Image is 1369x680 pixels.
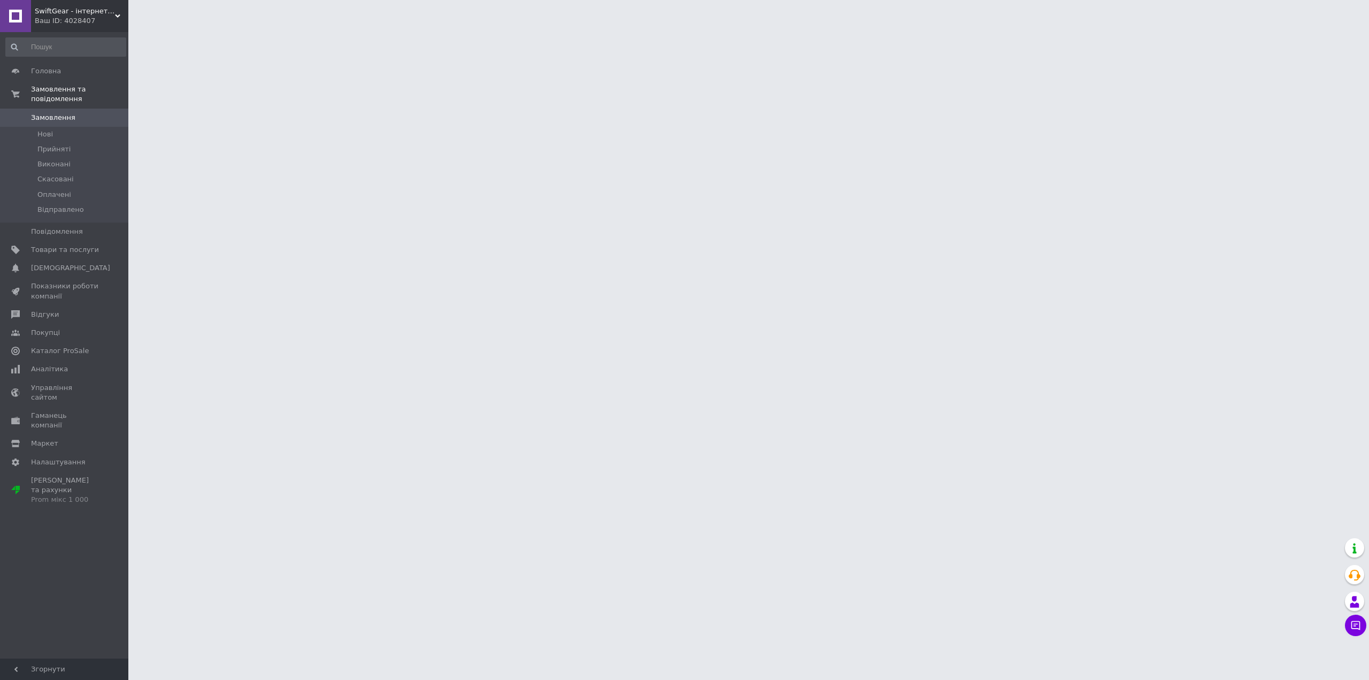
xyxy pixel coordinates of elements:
span: Нові [37,129,53,139]
span: Показники роботи компанії [31,281,99,301]
span: SwiftGear - інтернет-магазин [35,6,115,16]
span: Замовлення та повідомлення [31,85,128,104]
span: Оплачені [37,190,71,200]
span: Головна [31,66,61,76]
span: Повідомлення [31,227,83,236]
span: Замовлення [31,113,75,123]
span: Аналітика [31,364,68,374]
span: Відправлено [37,205,84,215]
div: Prom мікс 1 000 [31,495,99,505]
span: Товари та послуги [31,245,99,255]
span: Покупці [31,328,60,338]
input: Пошук [5,37,126,57]
span: Прийняті [37,144,71,154]
span: [DEMOGRAPHIC_DATA] [31,263,110,273]
div: Ваш ID: 4028407 [35,16,128,26]
button: Чат з покупцем [1345,615,1366,636]
span: Управління сайтом [31,383,99,402]
span: [PERSON_NAME] та рахунки [31,476,99,505]
span: Відгуки [31,310,59,319]
span: Налаштування [31,457,86,467]
span: Маркет [31,439,58,448]
span: Скасовані [37,174,74,184]
span: Гаманець компанії [31,411,99,430]
span: Виконані [37,159,71,169]
span: Каталог ProSale [31,346,89,356]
